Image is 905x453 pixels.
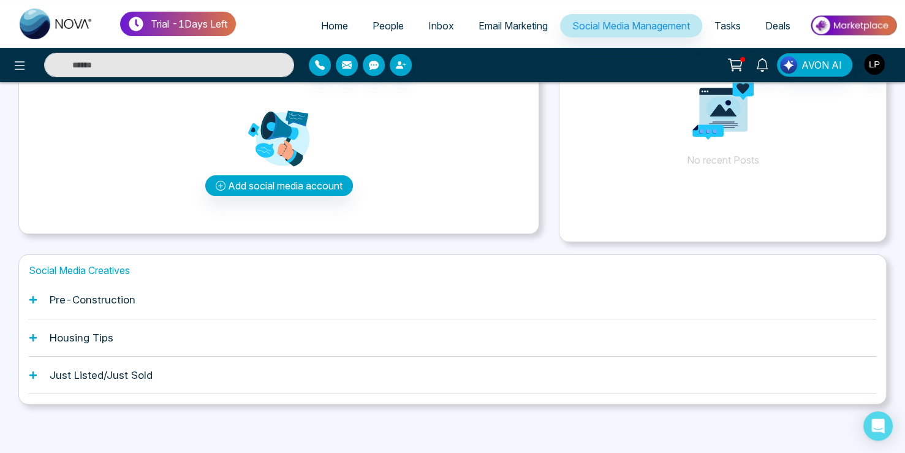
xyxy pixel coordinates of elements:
[50,369,153,381] h1: Just Listed/Just Sold
[151,17,227,31] p: Trial - 1 Days Left
[777,53,852,77] button: AVON AI
[702,14,753,37] a: Tasks
[321,20,348,32] span: Home
[360,14,416,37] a: People
[809,12,898,39] img: Market-place.gif
[765,20,790,32] span: Deals
[309,14,360,37] a: Home
[479,20,548,32] span: Email Marketing
[428,20,454,32] span: Inbox
[572,20,690,32] span: Social Media Management
[50,294,135,306] h1: Pre-Construction
[780,56,797,74] img: Lead Flow
[29,265,876,276] h1: Social Media Creatives
[205,175,353,196] button: Add social media account
[248,108,309,169] img: Analytics png
[864,54,885,75] img: User Avatar
[863,411,893,441] div: Open Intercom Messenger
[416,14,466,37] a: Inbox
[466,14,560,37] a: Email Marketing
[373,20,404,32] span: People
[714,20,741,32] span: Tasks
[50,332,113,344] h1: Housing Tips
[20,9,93,39] img: Nova CRM Logo
[692,79,754,140] img: Analytics png
[801,58,842,72] span: AVON AI
[753,14,803,37] a: Deals
[559,19,886,203] p: No recent Posts
[560,14,702,37] a: Social Media Management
